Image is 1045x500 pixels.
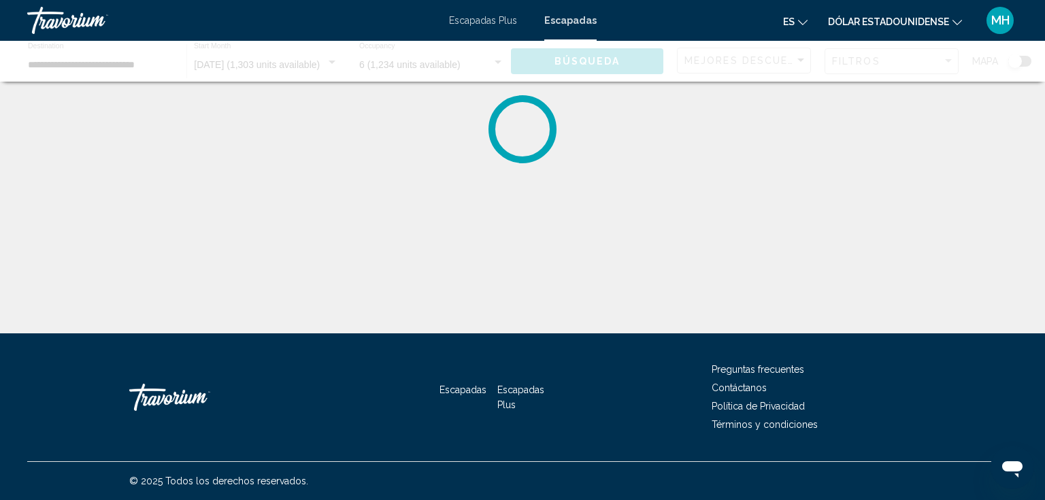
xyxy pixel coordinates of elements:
[497,384,544,410] a: Escapadas Plus
[712,364,804,375] a: Preguntas frecuentes
[712,382,767,393] a: Contáctanos
[991,446,1034,489] iframe: Botón para iniciar la ventana de mensajería
[449,15,517,26] a: Escapadas Plus
[991,13,1010,27] font: MH
[828,12,962,31] button: Cambiar moneda
[828,16,949,27] font: Dólar estadounidense
[439,384,486,395] a: Escapadas
[129,476,308,486] font: © 2025 Todos los derechos reservados.
[712,401,805,412] a: Política de Privacidad
[712,419,818,430] a: Términos y condiciones
[129,377,265,418] a: Travorium
[982,6,1018,35] button: Menú de usuario
[783,16,795,27] font: es
[544,15,597,26] a: Escapadas
[27,7,435,34] a: Travorium
[783,12,808,31] button: Cambiar idioma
